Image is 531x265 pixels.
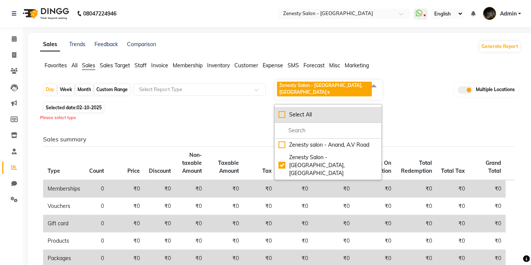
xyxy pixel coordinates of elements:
[76,84,93,95] div: Month
[43,136,515,143] h6: Sales summary
[279,141,378,149] div: Zenesty salon - Anand, A.V Road
[327,89,330,95] a: x
[43,180,85,198] td: Memberships
[396,232,437,250] td: ₹0
[69,41,85,48] a: Trends
[144,180,175,198] td: ₹0
[85,180,108,198] td: 0
[44,103,104,112] span: Selected date:
[206,215,243,232] td: ₹0
[329,62,340,69] span: Misc
[83,3,116,24] b: 08047224946
[44,84,56,95] div: Day
[313,180,354,198] td: ₹0
[313,215,354,232] td: ₹0
[437,232,469,250] td: ₹0
[206,197,243,215] td: ₹0
[279,127,378,135] input: multiselect-search
[94,84,130,95] div: Custom Range
[40,115,521,121] div: Please select type
[43,232,85,250] td: Products
[303,62,325,69] span: Forecast
[276,180,313,198] td: ₹0
[486,160,501,174] span: Grand Total
[313,197,354,215] td: ₹0
[437,180,469,198] td: ₹0
[108,197,144,215] td: ₹0
[218,160,239,174] span: Taxable Amount
[108,232,144,250] td: ₹0
[40,38,60,51] a: Sales
[48,167,60,174] span: Type
[276,215,313,232] td: ₹0
[175,232,206,250] td: ₹0
[396,180,437,198] td: ₹0
[144,232,175,250] td: ₹0
[276,232,313,250] td: ₹0
[243,232,276,250] td: ₹0
[71,62,77,69] span: All
[279,153,378,177] div: Zenesty Salon - [GEOGRAPHIC_DATA], [GEOGRAPHIC_DATA]
[401,160,432,174] span: Total Redemption
[476,86,515,94] span: Multiple Locations
[127,167,140,174] span: Price
[500,10,517,18] span: Admin
[149,167,171,174] span: Discount
[243,197,276,215] td: ₹0
[175,215,206,232] td: ₹0
[480,41,520,52] button: Generate Report
[396,215,437,232] td: ₹0
[354,215,396,232] td: ₹0
[354,197,396,215] td: ₹0
[77,105,102,110] span: 02-10-2025
[288,62,299,69] span: SMS
[151,62,168,69] span: Invoice
[45,62,67,69] span: Favorites
[108,215,144,232] td: ₹0
[182,152,202,174] span: Non-taxable Amount
[94,41,118,48] a: Feedback
[206,180,243,198] td: ₹0
[206,232,243,250] td: ₹0
[263,62,283,69] span: Expense
[100,62,130,69] span: Sales Target
[85,232,108,250] td: 0
[43,197,85,215] td: Vouchers
[354,180,396,198] td: ₹0
[279,111,378,119] div: Select All
[483,7,496,20] img: Admin
[144,215,175,232] td: ₹0
[313,232,354,250] td: ₹0
[85,215,108,232] td: 0
[276,197,313,215] td: ₹0
[108,180,144,198] td: ₹0
[89,167,104,174] span: Count
[234,62,258,69] span: Customer
[19,3,71,24] img: logo
[85,197,108,215] td: 0
[175,180,206,198] td: ₹0
[144,197,175,215] td: ₹0
[396,197,437,215] td: ₹0
[469,232,506,250] td: ₹0
[243,180,276,198] td: ₹0
[469,215,506,232] td: ₹0
[262,167,272,174] span: Tax
[207,62,230,69] span: Inventory
[43,215,85,232] td: Gift card
[135,62,147,69] span: Staff
[469,197,506,215] td: ₹0
[469,180,506,198] td: ₹0
[175,197,206,215] td: ₹0
[279,82,362,95] span: Zenesty Salon - [GEOGRAPHIC_DATA], [GEOGRAPHIC_DATA]
[354,232,396,250] td: ₹0
[345,62,369,69] span: Marketing
[58,84,74,95] div: Week
[127,41,156,48] a: Comparison
[173,62,203,69] span: Membership
[441,167,465,174] span: Total Tax
[243,215,276,232] td: ₹0
[437,197,469,215] td: ₹0
[82,62,95,69] span: Sales
[437,215,469,232] td: ₹0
